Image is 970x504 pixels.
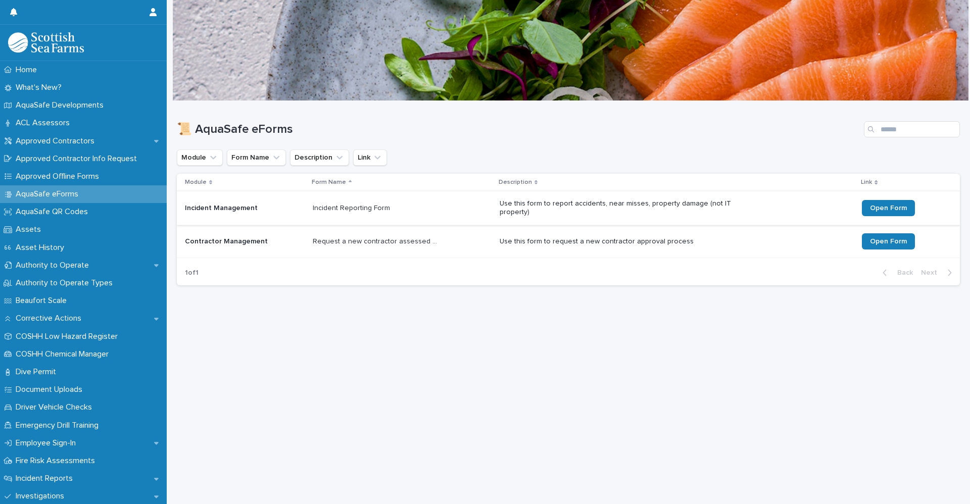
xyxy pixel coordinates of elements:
[177,225,960,258] tr: Contractor ManagementRequest a new contractor assessed and approvedRequest a new contractor asses...
[227,149,286,166] button: Form Name
[12,225,49,234] p: Assets
[12,278,121,288] p: Authority to Operate Types
[12,296,75,306] p: Beaufort Scale
[12,118,78,128] p: ACL Assessors
[12,100,112,110] p: AquaSafe Developments
[177,122,860,137] h1: 📜 AquaSafe eForms
[12,438,84,448] p: Employee Sign-In
[12,207,96,217] p: AquaSafe QR Codes
[917,268,960,277] button: Next
[12,172,107,181] p: Approved Offline Forms
[12,314,89,323] p: Corrective Actions
[870,238,907,245] span: Open Form
[12,243,72,253] p: Asset History
[313,202,392,213] p: Incident Reporting Form
[12,367,64,377] p: Dive Permit
[177,261,207,285] p: 1 of 1
[12,154,145,164] p: Approved Contractor Info Request
[862,233,915,249] a: Open Form
[185,237,305,246] p: Contractor Management
[12,83,70,92] p: What's New?
[290,149,349,166] button: Description
[8,32,84,53] img: bPIBxiqnSb2ggTQWdOVV
[12,332,126,341] p: COSHH Low Hazard Register
[921,269,943,276] span: Next
[12,491,72,501] p: Investigations
[12,402,100,412] p: Driver Vehicle Checks
[312,177,346,188] p: Form Name
[12,421,107,430] p: Emergency Drill Training
[185,204,305,213] p: Incident Management
[313,235,441,246] p: Request a new contractor assessed and approved
[500,237,752,246] p: Use this form to request a new contractor approval process
[12,65,45,75] p: Home
[861,177,872,188] p: Link
[12,349,117,359] p: COSHH Chemical Manager
[12,385,90,394] p: Document Uploads
[891,269,913,276] span: Back
[177,149,223,166] button: Module
[870,205,907,212] span: Open Form
[864,121,960,137] input: Search
[12,474,81,483] p: Incident Reports
[499,177,532,188] p: Description
[12,136,103,146] p: Approved Contractors
[12,189,86,199] p: AquaSafe eForms
[875,268,917,277] button: Back
[353,149,387,166] button: Link
[500,199,752,217] p: Use this form to report accidents, near misses, property damage (not IT property)
[12,261,97,270] p: Authority to Operate
[862,200,915,216] a: Open Form
[12,456,103,466] p: Fire Risk Assessments
[177,191,960,225] tr: Incident ManagementIncident Reporting FormIncident Reporting Form Use this form to report acciden...
[185,177,207,188] p: Module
